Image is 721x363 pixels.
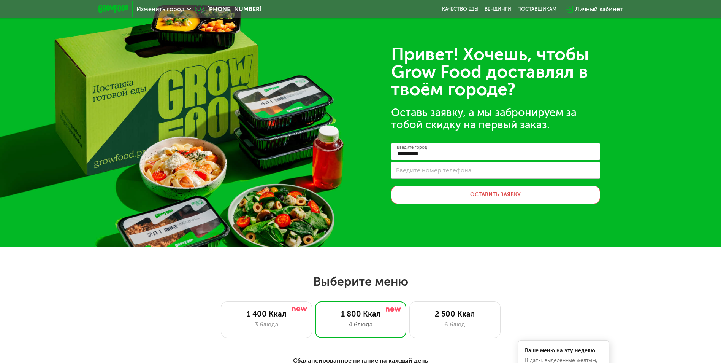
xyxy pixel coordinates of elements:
div: поставщикам [517,6,556,12]
div: Оставь заявку, а мы забронируем за тобой скидку на первый заказ. [391,107,600,131]
a: Вендинги [485,6,511,12]
div: 1 400 Ккал [229,309,304,318]
div: 3 блюда [229,320,304,329]
div: 4 блюда [323,320,398,329]
div: 2 500 Ккал [417,309,493,318]
div: 1 800 Ккал [323,309,398,318]
div: Привет! Хочешь, чтобы Grow Food доставлял в твоём городе? [391,46,600,98]
div: 6 блюд [417,320,493,329]
label: Введите номер телефона [396,168,471,172]
button: Оставить заявку [391,186,600,204]
a: Качество еды [442,6,479,12]
div: Личный кабинет [575,5,623,14]
label: Введите город [397,145,427,150]
h2: Выберите меню [24,274,697,289]
a: [PHONE_NUMBER] [195,5,261,14]
div: Ваше меню на эту неделю [525,348,602,353]
span: Изменить город [136,6,185,12]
